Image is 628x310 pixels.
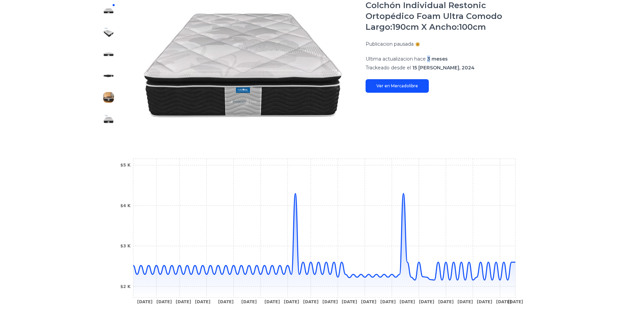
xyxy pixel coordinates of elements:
tspan: [DATE] [399,300,415,304]
p: Publicacion pausada [366,41,414,47]
tspan: [DATE] [322,300,338,304]
tspan: [DATE] [476,300,492,304]
img: Colchón Individual Restonic Ortopédico Foam Ultra Comodo Largo:190cm X Ancho:100cm [103,49,114,60]
tspan: [DATE] [380,300,396,304]
tspan: [DATE] [156,300,172,304]
tspan: [DATE] [176,300,191,304]
tspan: $5 K [120,163,131,168]
tspan: [DATE] [342,300,357,304]
span: Trackeado desde el [366,65,411,71]
span: 3 meses [427,56,448,62]
tspan: [DATE] [361,300,376,304]
tspan: $2 K [120,284,131,289]
tspan: [DATE] [303,300,319,304]
tspan: [DATE] [218,300,234,304]
tspan: [DATE] [137,300,153,304]
tspan: [DATE] [496,300,511,304]
img: Colchón Individual Restonic Ortopédico Foam Ultra Comodo Largo:190cm X Ancho:100cm [103,27,114,38]
tspan: [DATE] [284,300,299,304]
tspan: [DATE] [438,300,453,304]
img: Colchón Individual Restonic Ortopédico Foam Ultra Comodo Largo:190cm X Ancho:100cm [103,70,114,81]
tspan: [DATE] [508,300,523,304]
tspan: [DATE] [241,300,257,304]
tspan: [DATE] [195,300,210,304]
tspan: [DATE] [264,300,280,304]
tspan: [DATE] [457,300,473,304]
a: Ver en Mercadolibre [366,79,429,93]
tspan: $4 K [120,203,131,208]
tspan: $3 K [120,244,131,248]
span: 15 [PERSON_NAME], 2024 [412,65,474,71]
img: Colchón Individual Restonic Ortopédico Foam Ultra Comodo Largo:190cm X Ancho:100cm [103,114,114,125]
img: Colchón Individual Restonic Ortopédico Foam Ultra Comodo Largo:190cm X Ancho:100cm [103,92,114,103]
tspan: [DATE] [419,300,434,304]
img: Colchón Individual Restonic Ortopédico Foam Ultra Comodo Largo:190cm X Ancho:100cm [103,5,114,16]
span: Ultima actualizacion hace [366,56,426,62]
